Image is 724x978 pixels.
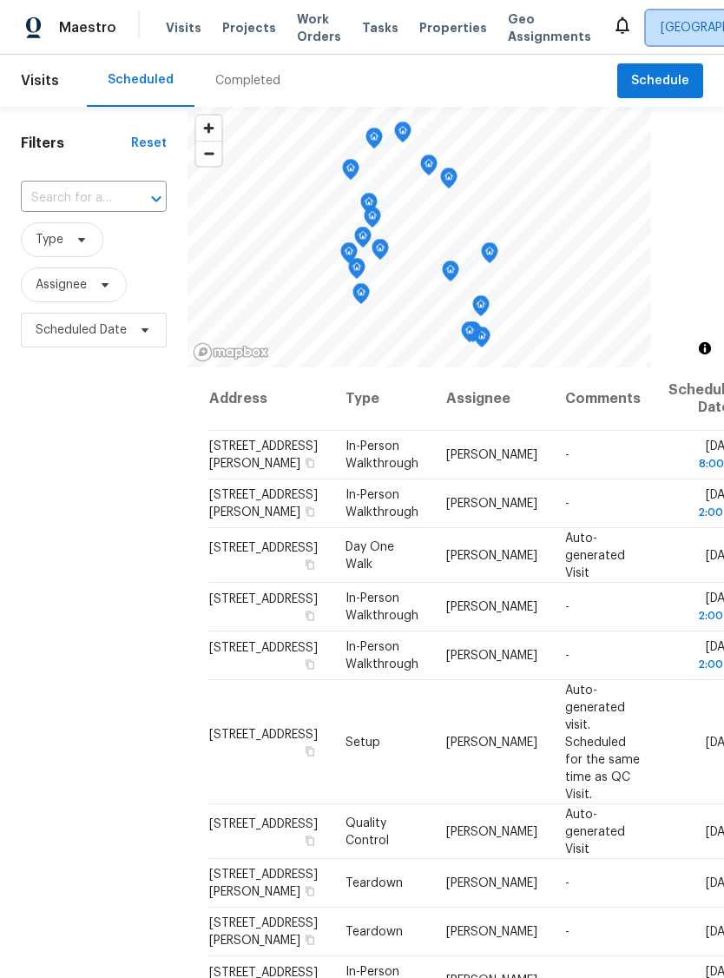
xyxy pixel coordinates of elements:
span: - [565,877,569,889]
div: Map marker [372,239,389,266]
span: Teardown [346,877,403,889]
span: [PERSON_NAME] [446,601,537,613]
th: Assignee [432,367,551,431]
button: Copy Address [302,608,318,624]
span: Geo Assignments [508,10,591,45]
button: Zoom out [196,141,221,166]
span: [STREET_ADDRESS] [209,817,318,829]
span: Visits [21,62,59,100]
h1: Filters [21,135,131,152]
button: Copy Address [302,556,318,572]
th: Address [208,367,332,431]
div: Map marker [472,295,490,322]
span: [STREET_ADDRESS][PERSON_NAME] [209,869,318,898]
div: Map marker [360,193,378,220]
div: Map marker [442,261,459,287]
span: Auto-generated Visit [565,532,625,578]
span: Auto-generated Visit [565,808,625,855]
span: Day One Walk [346,540,394,570]
span: - [565,926,569,938]
span: Setup [346,736,380,748]
button: Toggle attribution [694,338,715,359]
span: Properties [419,19,487,36]
span: Auto-generated visit. Scheduled for the same time as QC Visit. [565,684,640,800]
button: Copy Address [302,657,318,672]
button: Copy Address [302,455,318,471]
span: [STREET_ADDRESS] [209,728,318,740]
button: Open [144,187,168,211]
div: Map marker [473,327,490,354]
th: Comments [551,367,655,431]
span: In-Person Walkthrough [346,489,418,519]
span: [STREET_ADDRESS] [209,642,318,654]
span: - [565,601,569,613]
div: Map marker [461,321,478,348]
div: Map marker [364,207,381,234]
span: [PERSON_NAME] [446,926,537,938]
span: [PERSON_NAME] [446,449,537,461]
span: [STREET_ADDRESS][PERSON_NAME] [209,917,318,947]
span: [PERSON_NAME] [446,549,537,561]
span: In-Person Walkthrough [346,440,418,470]
span: [STREET_ADDRESS][PERSON_NAME] [209,489,318,519]
button: Copy Address [302,883,318,899]
div: Map marker [440,168,457,195]
span: - [565,650,569,662]
span: - [565,498,569,510]
button: Copy Address [302,932,318,948]
span: Work Orders [297,10,341,45]
span: Schedule [631,70,689,92]
button: Copy Address [302,504,318,519]
div: Map marker [340,242,358,269]
div: Map marker [365,128,383,155]
canvas: Map [188,107,651,367]
span: [STREET_ADDRESS] [209,541,318,553]
a: Mapbox homepage [193,342,269,362]
div: Map marker [394,122,411,149]
button: Zoom in [196,116,221,141]
span: Toggle attribution [700,339,710,358]
div: Map marker [342,159,359,186]
th: Type [332,367,432,431]
div: Scheduled [108,71,174,89]
span: [PERSON_NAME] [446,825,537,837]
span: Scheduled Date [36,321,127,339]
button: Schedule [617,63,703,99]
div: Map marker [354,227,372,254]
span: Zoom out [196,142,221,166]
span: [STREET_ADDRESS][PERSON_NAME] [209,440,318,470]
div: Map marker [348,258,365,285]
span: In-Person Walkthrough [346,641,418,671]
span: Teardown [346,926,403,938]
div: Map marker [352,283,370,310]
div: Map marker [420,155,438,182]
span: Quality Control [346,816,389,846]
div: Reset [131,135,167,152]
span: Maestro [59,19,116,36]
input: Search for an address... [21,185,118,212]
span: [PERSON_NAME] [446,650,537,662]
span: Assignee [36,276,87,294]
span: [STREET_ADDRESS] [209,593,318,605]
div: Map marker [481,242,498,269]
span: [PERSON_NAME] [446,498,537,510]
span: - [565,449,569,461]
span: Type [36,231,63,248]
span: Projects [222,19,276,36]
button: Copy Address [302,832,318,848]
span: Visits [166,19,201,36]
span: In-Person Walkthrough [346,592,418,622]
span: [PERSON_NAME] [446,877,537,889]
div: Completed [215,72,280,89]
span: [PERSON_NAME] [446,736,537,748]
button: Copy Address [302,743,318,758]
span: Tasks [362,22,398,34]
